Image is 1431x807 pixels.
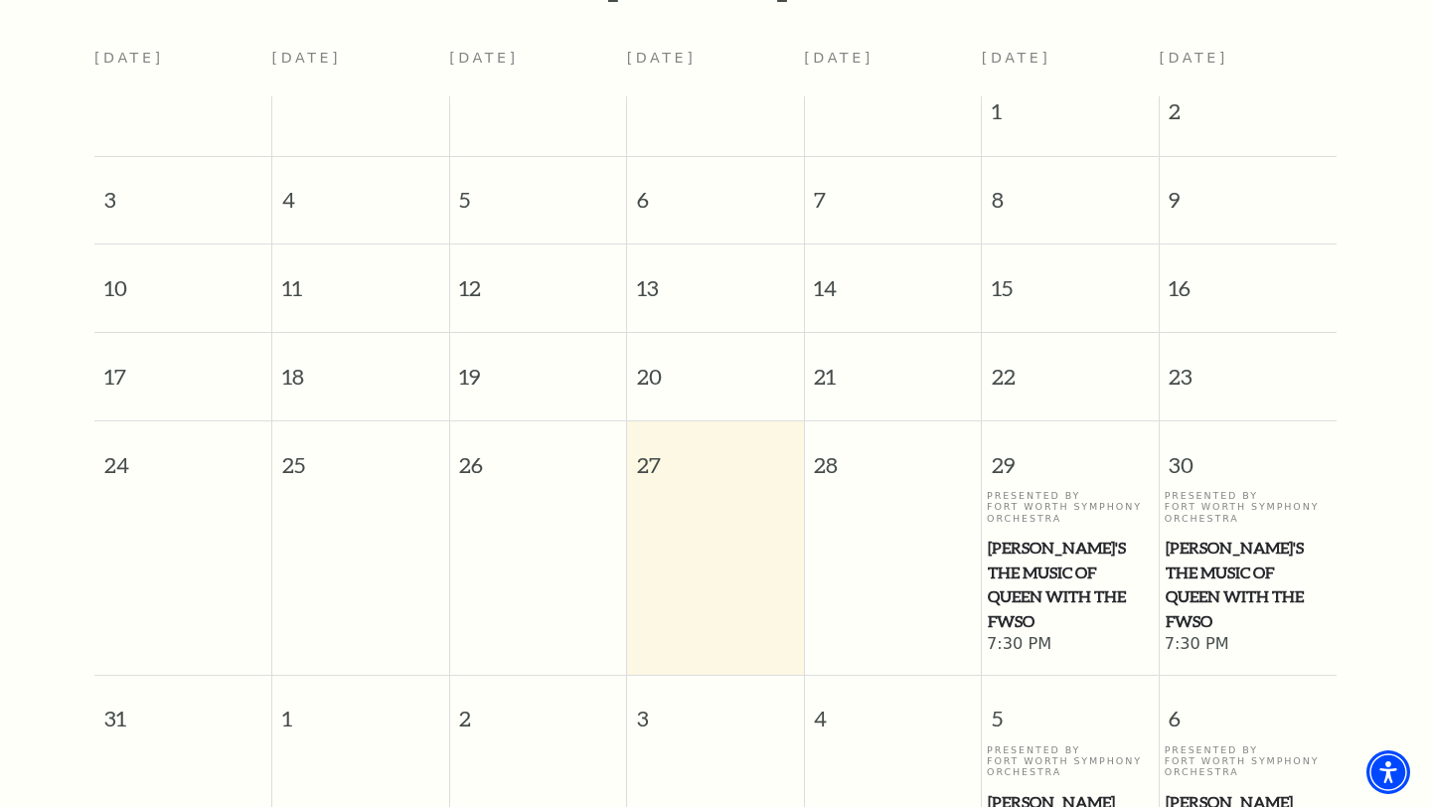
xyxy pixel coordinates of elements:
span: 30 [1160,421,1337,490]
th: [DATE] [272,38,450,96]
span: 6 [627,157,804,226]
span: 26 [450,421,627,490]
span: 1 [272,676,449,744]
span: 3 [627,676,804,744]
span: 8 [982,157,1159,226]
span: [DATE] [982,50,1051,66]
span: 7 [805,157,982,226]
span: 5 [450,157,627,226]
p: Presented By Fort Worth Symphony Orchestra [1165,744,1333,778]
span: [PERSON_NAME]'s The Music of Queen with the FWSO [988,536,1153,634]
span: 7:30 PM [1165,634,1333,656]
p: Presented By Fort Worth Symphony Orchestra [987,744,1154,778]
th: [DATE] [804,38,982,96]
span: 19 [450,333,627,402]
span: 25 [272,421,449,490]
p: Presented By Fort Worth Symphony Orchestra [987,490,1154,524]
span: 1 [982,96,1159,136]
span: 22 [982,333,1159,402]
span: [DATE] [1159,50,1228,66]
span: 12 [450,244,627,313]
span: [PERSON_NAME]'s The Music of Queen with the FWSO [1166,536,1332,634]
span: 28 [805,421,982,490]
span: 18 [272,333,449,402]
span: 2 [1160,96,1337,136]
div: Accessibility Menu [1366,750,1410,794]
span: 27 [627,421,804,490]
span: 11 [272,244,449,313]
span: 20 [627,333,804,402]
span: 14 [805,244,982,313]
span: 16 [1160,244,1337,313]
span: 29 [982,421,1159,490]
th: [DATE] [627,38,805,96]
p: Presented By Fort Worth Symphony Orchestra [1165,490,1333,524]
span: 5 [982,676,1159,744]
span: 15 [982,244,1159,313]
span: 23 [1160,333,1337,402]
span: 17 [94,333,271,402]
span: 2 [450,676,627,744]
span: 3 [94,157,271,226]
span: 31 [94,676,271,744]
th: [DATE] [94,38,272,96]
span: 6 [1160,676,1337,744]
span: 9 [1160,157,1337,226]
span: 10 [94,244,271,313]
th: [DATE] [449,38,627,96]
span: 24 [94,421,271,490]
span: 13 [627,244,804,313]
span: 4 [272,157,449,226]
span: 21 [805,333,982,402]
span: 4 [805,676,982,744]
span: 7:30 PM [987,634,1154,656]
